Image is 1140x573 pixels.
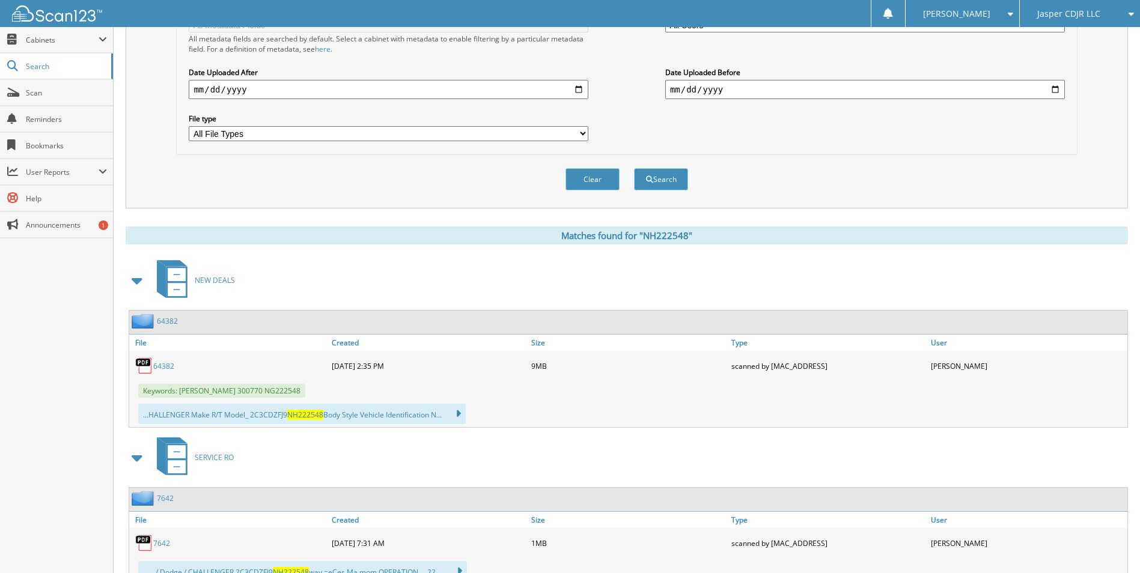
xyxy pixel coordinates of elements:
span: User Reports [26,167,99,177]
img: PDF.png [135,357,153,375]
span: Announcements [26,220,107,230]
a: SERVICE RO [150,434,234,481]
img: folder2.png [132,314,157,329]
div: 1MB [528,531,728,555]
span: Bookmarks [26,141,107,151]
div: [PERSON_NAME] [928,354,1127,378]
input: start [189,80,588,99]
a: User [928,512,1127,528]
img: PDF.png [135,534,153,552]
div: scanned by [MAC_ADDRESS] [728,354,928,378]
a: 7642 [153,538,170,548]
a: File [129,335,329,351]
button: Clear [565,168,620,190]
label: File type [189,114,588,124]
a: 64382 [153,361,174,371]
a: Type [728,335,928,351]
div: ...HALLENGER Make R/T Model_ 2C3CDZFJ9 Body Style Vehicle Identification N... [138,404,466,424]
span: Search [26,61,105,71]
a: User [928,335,1127,351]
div: [DATE] 2:35 PM [329,354,528,378]
a: File [129,512,329,528]
a: NEW DEALS [150,256,235,304]
span: Keywords: [PERSON_NAME] 300770 NG222548 [138,384,305,398]
a: Size [528,512,728,528]
div: [PERSON_NAME] [928,531,1127,555]
span: Cabinets [26,35,99,45]
a: Type [728,512,928,528]
img: scan123-logo-white.svg [12,5,102,22]
span: Scan [26,88,107,98]
div: 1 [99,220,108,230]
span: Help [26,193,107,204]
a: 7642 [157,493,174,503]
div: scanned by [MAC_ADDRESS] [728,531,928,555]
a: 64382 [157,316,178,326]
span: [PERSON_NAME] [923,10,990,17]
button: Search [634,168,688,190]
a: Size [528,335,728,351]
span: NH222548 [287,410,323,420]
label: Date Uploaded Before [665,67,1065,77]
a: Created [329,335,528,351]
div: [DATE] 7:31 AM [329,531,528,555]
span: Jasper CDJR LLC [1037,10,1100,17]
a: here [315,44,331,54]
span: NEW DEALS [195,275,235,285]
div: Matches found for "NH222548" [126,226,1128,244]
div: All metadata fields are searched by default. Select a cabinet with metadata to enable filtering b... [189,34,588,54]
div: 9MB [528,354,728,378]
a: Created [329,512,528,528]
input: end [665,80,1065,99]
label: Date Uploaded After [189,67,588,77]
span: SERVICE RO [195,452,234,462]
img: folder2.png [132,491,157,506]
span: Reminders [26,114,107,124]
